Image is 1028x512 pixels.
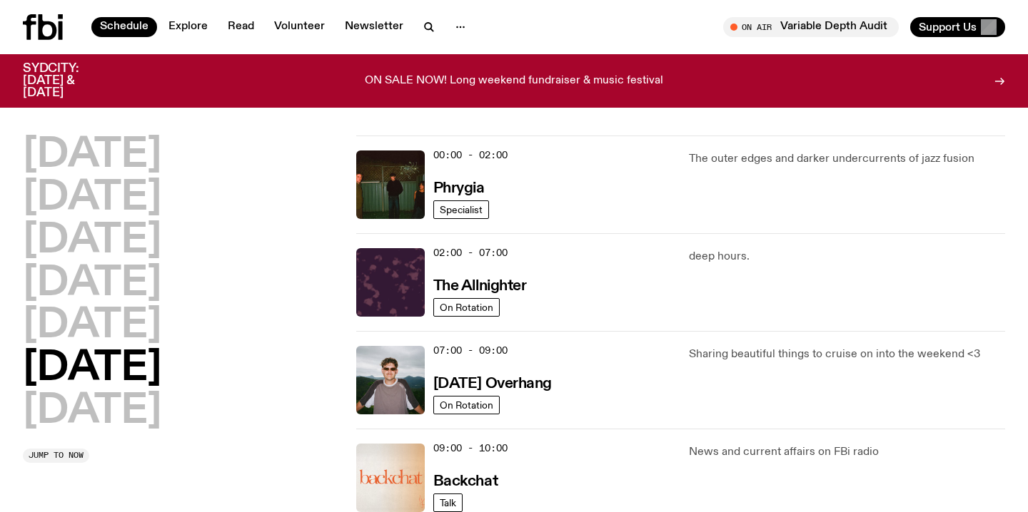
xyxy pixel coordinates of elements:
h3: Backchat [433,474,498,489]
a: Read [219,17,263,37]
span: 00:00 - 02:00 [433,148,508,162]
span: 09:00 - 10:00 [433,441,508,455]
button: [DATE] [23,264,161,304]
button: Jump to now [23,449,89,463]
button: [DATE] [23,306,161,346]
a: [DATE] Overhang [433,374,552,391]
a: Specialist [433,200,489,219]
img: A greeny-grainy film photo of Bela, John and Bindi at night. They are standing in a backyard on g... [356,150,425,219]
a: Backchat [433,471,498,489]
p: The outer edges and darker undercurrents of jazz fusion [689,150,1005,168]
span: Specialist [440,204,483,215]
span: On Rotation [440,302,493,312]
button: On AirVariable Depth Audit [723,17,899,37]
a: On Rotation [433,298,500,317]
h3: Phrygia [433,181,485,196]
a: Explore [160,17,216,37]
p: ON SALE NOW! Long weekend fundraiser & music festival [365,75,663,88]
a: Schedule [91,17,157,37]
a: Talk [433,493,463,512]
button: [DATE] [23,391,161,431]
button: [DATE] [23,221,161,261]
button: [DATE] [23,178,161,218]
p: deep hours. [689,248,1005,265]
button: Support Us [910,17,1005,37]
h3: SYDCITY: [DATE] & [DATE] [23,63,114,99]
a: Phrygia [433,178,485,196]
span: 07:00 - 09:00 [433,344,508,357]
p: News and current affairs on FBi radio [689,444,1005,461]
a: The Allnighter [433,276,527,294]
h3: The Allnighter [433,279,527,294]
img: Harrie Hastings stands in front of cloud-covered sky and rolling hills. He's wearing sunglasses a... [356,346,425,414]
span: Support Us [919,21,977,34]
p: Sharing beautiful things to cruise on into the weekend <3 [689,346,1005,363]
a: On Rotation [433,396,500,414]
button: [DATE] [23,349,161,389]
span: 02:00 - 07:00 [433,246,508,260]
span: Jump to now [29,451,84,459]
h3: [DATE] Overhang [433,377,552,391]
span: Talk [440,497,456,508]
a: Volunteer [266,17,333,37]
a: Newsletter [336,17,412,37]
button: [DATE] [23,135,161,175]
span: On Rotation [440,399,493,410]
